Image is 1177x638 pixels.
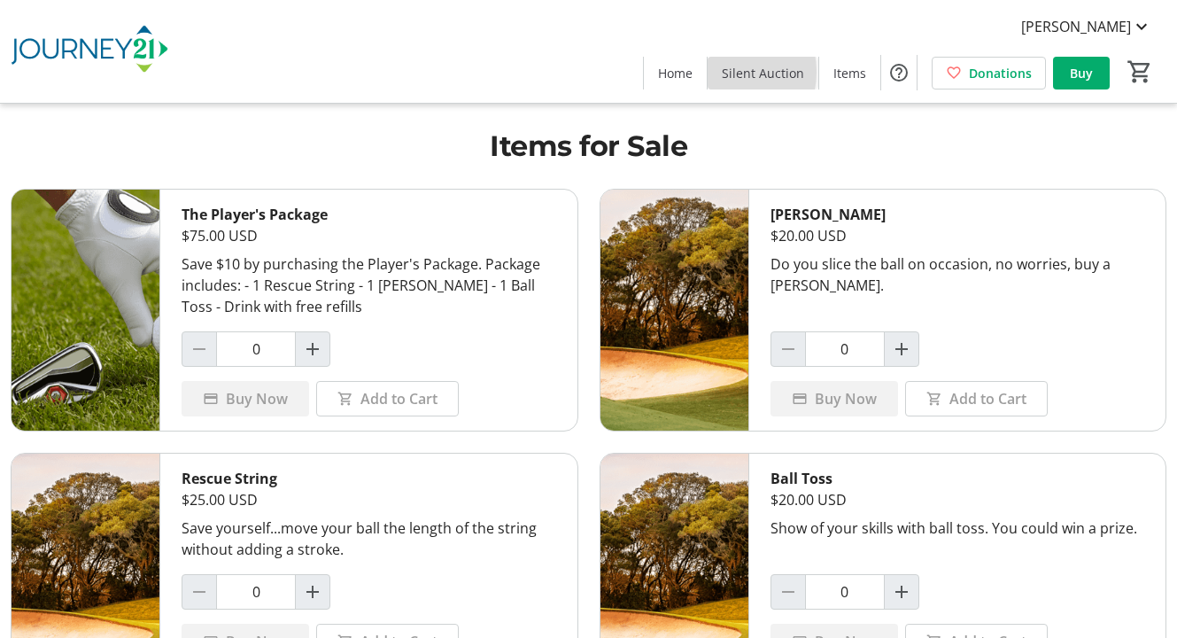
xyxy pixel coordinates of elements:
[770,489,1145,510] div: $20.00 USD
[658,64,693,82] span: Home
[881,55,917,90] button: Help
[296,575,329,609] button: Increment by one
[600,190,748,431] img: Mulligan
[833,64,866,82] span: Items
[722,64,804,82] span: Silent Auction
[770,468,1145,489] div: Ball Toss
[969,64,1032,82] span: Donations
[770,517,1145,539] div: Show of your skills with ball toss. You could win a prize.
[885,332,918,366] button: Increment by one
[708,57,818,89] a: Silent Auction
[885,575,918,609] button: Increment by one
[805,331,885,367] input: Mulligan Quantity
[182,204,556,225] div: The Player's Package
[1124,56,1156,88] button: Cart
[216,331,296,367] input: The Player's Package Quantity
[1007,12,1166,41] button: [PERSON_NAME]
[1053,57,1110,89] a: Buy
[296,332,329,366] button: Increment by one
[770,253,1145,296] div: Do you slice the ball on occasion, no worries, buy a [PERSON_NAME].
[182,517,556,560] div: Save yourself...move your ball the length of the string without adding a stroke.
[770,225,1145,246] div: $20.00 USD
[11,125,1166,167] h1: Items for Sale
[644,57,707,89] a: Home
[12,190,159,431] img: The Player's Package
[182,489,556,510] div: $25.00 USD
[182,225,556,246] div: $75.00 USD
[216,574,296,610] input: Rescue String Quantity
[932,57,1046,89] a: Donations
[805,574,885,610] input: Ball Toss Quantity
[1021,16,1131,37] span: [PERSON_NAME]
[819,57,880,89] a: Items
[11,7,168,96] img: Journey21's Logo
[1070,64,1093,82] span: Buy
[770,204,1145,225] div: [PERSON_NAME]
[182,253,556,317] div: Save $10 by purchasing the Player's Package. Package includes: - 1 Rescue String - 1 [PERSON_NAME...
[182,468,556,489] div: Rescue String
